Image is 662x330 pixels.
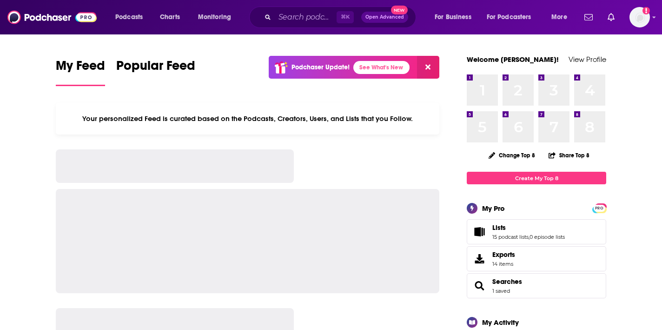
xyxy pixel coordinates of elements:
[642,7,650,14] svg: Add a profile image
[492,261,515,267] span: 14 items
[482,318,519,327] div: My Activity
[481,10,545,25] button: open menu
[470,279,489,292] a: Searches
[258,7,425,28] div: Search podcasts, credits, & more...
[116,58,195,86] a: Popular Feed
[470,225,489,238] a: Lists
[569,55,606,64] a: View Profile
[492,234,529,240] a: 15 podcast lists
[545,10,579,25] button: open menu
[428,10,483,25] button: open menu
[154,10,185,25] a: Charts
[467,273,606,298] span: Searches
[629,7,650,27] span: Logged in as saraatspark
[337,11,354,23] span: ⌘ K
[629,7,650,27] img: User Profile
[116,58,195,79] span: Popular Feed
[198,11,231,24] span: Monitoring
[467,55,559,64] a: Welcome [PERSON_NAME]!
[492,250,515,259] span: Exports
[492,223,506,232] span: Lists
[487,11,531,24] span: For Podcasters
[160,11,180,24] span: Charts
[594,204,605,211] a: PRO
[391,6,408,14] span: New
[115,11,143,24] span: Podcasts
[548,146,590,164] button: Share Top 8
[492,223,565,232] a: Lists
[7,8,97,26] img: Podchaser - Follow, Share and Rate Podcasts
[275,10,337,25] input: Search podcasts, credits, & more...
[56,58,105,86] a: My Feed
[467,172,606,184] a: Create My Top 8
[467,219,606,244] span: Lists
[530,234,565,240] a: 0 episode lists
[361,12,408,23] button: Open AdvancedNew
[492,288,510,294] a: 1 saved
[192,10,243,25] button: open menu
[109,10,155,25] button: open menu
[483,149,541,161] button: Change Top 8
[56,58,105,79] span: My Feed
[435,11,471,24] span: For Business
[467,246,606,271] a: Exports
[604,9,618,25] a: Show notifications dropdown
[492,277,522,286] a: Searches
[56,103,439,135] div: Your personalized Feed is curated based on the Podcasts, Creators, Users, and Lists that you Follow.
[551,11,567,24] span: More
[581,9,596,25] a: Show notifications dropdown
[291,63,350,71] p: Podchaser Update!
[629,7,650,27] button: Show profile menu
[594,205,605,212] span: PRO
[529,234,530,240] span: ,
[353,61,410,74] a: See What's New
[482,204,505,213] div: My Pro
[365,15,404,20] span: Open Advanced
[470,252,489,265] span: Exports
